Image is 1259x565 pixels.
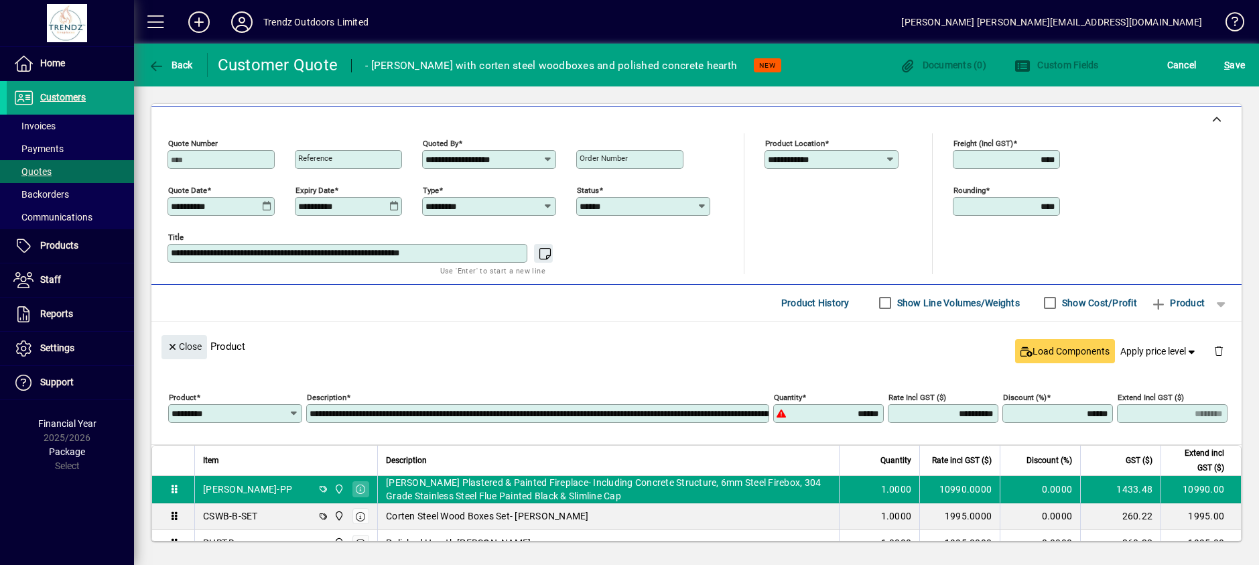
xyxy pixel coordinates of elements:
[158,340,210,352] app-page-header-button: Close
[1000,530,1080,557] td: 0.0000
[220,10,263,34] button: Profile
[580,153,628,163] mat-label: Order number
[263,11,369,33] div: Trendz Outdoors Limited
[776,291,855,315] button: Product History
[901,11,1202,33] div: [PERSON_NAME] [PERSON_NAME][EMAIL_ADDRESS][DOMAIN_NAME]
[40,308,73,319] span: Reports
[13,166,52,177] span: Quotes
[203,483,292,496] div: [PERSON_NAME]-PP
[386,509,589,523] span: Corten Steel Wood Boxes Set- [PERSON_NAME]
[1144,291,1211,315] button: Product
[7,229,134,263] a: Products
[894,296,1020,310] label: Show Line Volumes/Weights
[1014,60,1099,70] span: Custom Fields
[577,185,599,194] mat-label: Status
[203,453,219,468] span: Item
[423,185,439,194] mat-label: Type
[330,482,346,497] span: New Plymouth
[1080,503,1161,530] td: 260.22
[7,47,134,80] a: Home
[7,263,134,297] a: Staff
[881,509,912,523] span: 1.0000
[134,53,208,77] app-page-header-button: Back
[203,509,258,523] div: CSWB-B-SET
[1080,476,1161,503] td: 1433.48
[928,483,992,496] div: 10990.0000
[386,536,531,550] span: Polished Hearth [PERSON_NAME]
[7,332,134,365] a: Settings
[896,53,990,77] button: Documents (0)
[7,183,134,206] a: Backorders
[169,392,196,401] mat-label: Product
[148,60,193,70] span: Back
[7,160,134,183] a: Quotes
[1161,476,1241,503] td: 10990.00
[1003,392,1047,401] mat-label: Discount (%)
[953,138,1013,147] mat-label: Freight (incl GST)
[928,536,992,550] div: 1995.0000
[1203,335,1235,367] button: Delete
[386,476,831,503] span: [PERSON_NAME] Plastered & Painted Fireplace- Including Concrete Structure, 6mm Steel Firebox, 304...
[1167,54,1197,76] span: Cancel
[40,240,78,251] span: Products
[1150,292,1205,314] span: Product
[1118,392,1184,401] mat-label: Extend incl GST ($)
[145,53,196,77] button: Back
[888,392,946,401] mat-label: Rate incl GST ($)
[167,336,202,358] span: Close
[40,342,74,353] span: Settings
[298,153,332,163] mat-label: Reference
[932,453,992,468] span: Rate incl GST ($)
[1169,446,1224,475] span: Extend incl GST ($)
[1215,3,1242,46] a: Knowledge Base
[423,138,458,147] mat-label: Quoted by
[178,10,220,34] button: Add
[386,453,427,468] span: Description
[1164,53,1200,77] button: Cancel
[440,263,545,278] mat-hint: Use 'Enter' to start a new line
[899,60,986,70] span: Documents (0)
[1224,54,1245,76] span: ave
[7,298,134,331] a: Reports
[365,55,737,76] div: - [PERSON_NAME] with corten steel woodboxes and polished concrete hearth
[1221,53,1248,77] button: Save
[1015,339,1115,363] button: Load Components
[1203,344,1235,357] app-page-header-button: Delete
[330,536,346,550] span: New Plymouth
[1000,503,1080,530] td: 0.0000
[1020,344,1110,359] span: Load Components
[1224,60,1230,70] span: S
[1000,476,1080,503] td: 0.0000
[161,335,207,359] button: Close
[1059,296,1137,310] label: Show Cost/Profit
[168,138,218,147] mat-label: Quote number
[759,61,776,70] span: NEW
[13,121,56,131] span: Invoices
[1126,453,1152,468] span: GST ($)
[330,509,346,523] span: New Plymouth
[203,536,235,550] div: PHRT-B
[168,232,184,241] mat-label: Title
[13,189,69,200] span: Backorders
[953,185,986,194] mat-label: Rounding
[168,185,207,194] mat-label: Quote date
[781,292,850,314] span: Product History
[1120,344,1198,359] span: Apply price level
[40,92,86,103] span: Customers
[928,509,992,523] div: 1995.0000
[7,137,134,160] a: Payments
[1080,530,1161,557] td: 260.22
[7,115,134,137] a: Invoices
[1115,339,1203,363] button: Apply price level
[40,377,74,387] span: Support
[40,274,61,285] span: Staff
[13,212,92,223] span: Communications
[307,392,346,401] mat-label: Description
[7,206,134,229] a: Communications
[151,322,1242,371] div: Product
[1161,503,1241,530] td: 1995.00
[880,453,911,468] span: Quantity
[1026,453,1072,468] span: Discount (%)
[881,483,912,496] span: 1.0000
[40,58,65,68] span: Home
